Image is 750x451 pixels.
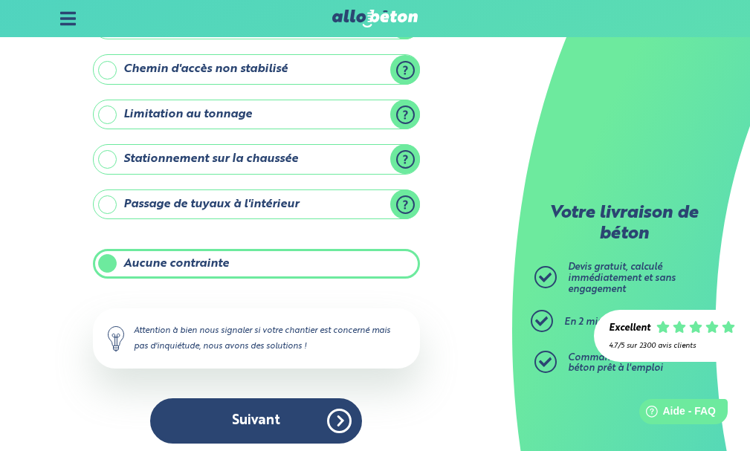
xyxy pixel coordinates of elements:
[93,144,420,174] label: Stationnement sur la chaussée
[93,54,420,84] label: Chemin d'accès non stabilisé
[93,100,420,129] label: Limitation au tonnage
[618,393,734,435] iframe: Help widget launcher
[93,189,420,219] label: Passage de tuyaux à l'intérieur
[332,10,418,27] img: allobéton
[150,398,362,444] button: Suivant
[93,249,420,279] label: Aucune contrainte
[93,308,420,368] div: Attention à bien nous signaler si votre chantier est concerné mais pas d'inquiétude, nous avons d...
